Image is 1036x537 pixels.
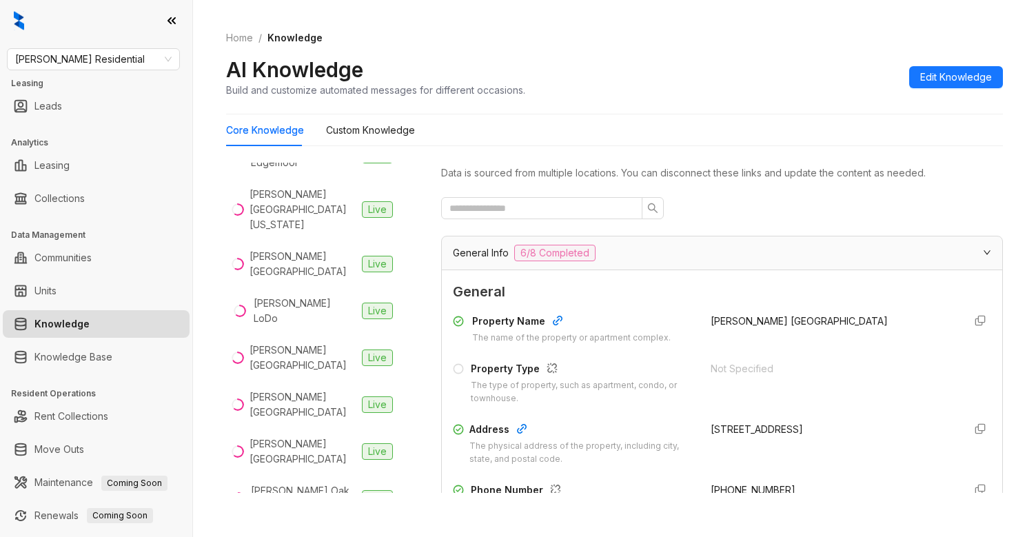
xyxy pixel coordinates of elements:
a: RenewalsComing Soon [34,502,153,529]
span: Live [362,443,393,460]
span: Live [362,256,393,272]
div: The type of property, such as apartment, condo, or townhouse. [471,379,695,405]
a: Communities [34,244,92,272]
a: Leads [34,92,62,120]
span: Live [362,349,393,366]
a: Units [34,277,57,305]
div: [PERSON_NAME][GEOGRAPHIC_DATA] [250,249,356,279]
span: Live [362,201,393,218]
a: Collections [34,185,85,212]
div: General Info6/8 Completed [442,236,1002,270]
span: General Info [453,245,509,261]
span: 6/8 Completed [514,245,596,261]
h3: Data Management [11,229,192,241]
div: Core Knowledge [226,123,304,138]
div: Property Name [472,314,671,332]
div: Property Type [471,361,695,379]
span: Live [362,303,393,319]
span: Knowledge [267,32,323,43]
span: Coming Soon [87,508,153,523]
span: expanded [983,248,991,256]
h3: Leasing [11,77,192,90]
div: [PERSON_NAME] Oak Lawn [251,483,356,514]
li: Units [3,277,190,305]
span: Live [362,490,393,507]
div: [PERSON_NAME] LoDo [254,296,356,326]
div: [PERSON_NAME][GEOGRAPHIC_DATA] [250,389,356,420]
div: Not Specified [711,361,952,376]
a: Home [223,30,256,45]
a: Move Outs [34,436,84,463]
div: Build and customize automated messages for different occasions. [226,83,525,97]
span: [PERSON_NAME] [GEOGRAPHIC_DATA] [711,315,888,327]
span: search [647,203,658,214]
a: Knowledge [34,310,90,338]
h3: Analytics [11,136,192,149]
div: [PERSON_NAME] [GEOGRAPHIC_DATA] [250,436,356,467]
li: Renewals [3,502,190,529]
span: Live [362,396,393,413]
span: Coming Soon [101,476,167,491]
img: logo [14,11,24,30]
li: / [258,30,262,45]
div: The physical address of the property, including city, state, and postal code. [469,440,694,466]
li: Knowledge [3,310,190,338]
div: [PERSON_NAME] [GEOGRAPHIC_DATA][US_STATE] [250,187,356,232]
div: Address [469,422,694,440]
li: Rent Collections [3,403,190,430]
li: Collections [3,185,190,212]
h3: Resident Operations [11,387,192,400]
div: Phone Number [471,483,694,500]
span: [PHONE_NUMBER] [711,484,795,496]
a: Leasing [34,152,70,179]
li: Knowledge Base [3,343,190,371]
li: Communities [3,244,190,272]
div: Custom Knowledge [326,123,415,138]
div: The name of the property or apartment complex. [472,332,671,345]
div: Data is sourced from multiple locations. You can disconnect these links and update the content as... [441,165,1003,181]
a: Knowledge Base [34,343,112,371]
h2: AI Knowledge [226,57,363,83]
span: Edit Knowledge [920,70,992,85]
div: [PERSON_NAME] [GEOGRAPHIC_DATA] [250,343,356,373]
li: Maintenance [3,469,190,496]
li: Move Outs [3,436,190,463]
div: [STREET_ADDRESS] [711,422,952,437]
li: Leads [3,92,190,120]
a: Rent Collections [34,403,108,430]
span: Griffis Residential [15,49,172,70]
span: General [453,281,991,303]
button: Edit Knowledge [909,66,1003,88]
li: Leasing [3,152,190,179]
